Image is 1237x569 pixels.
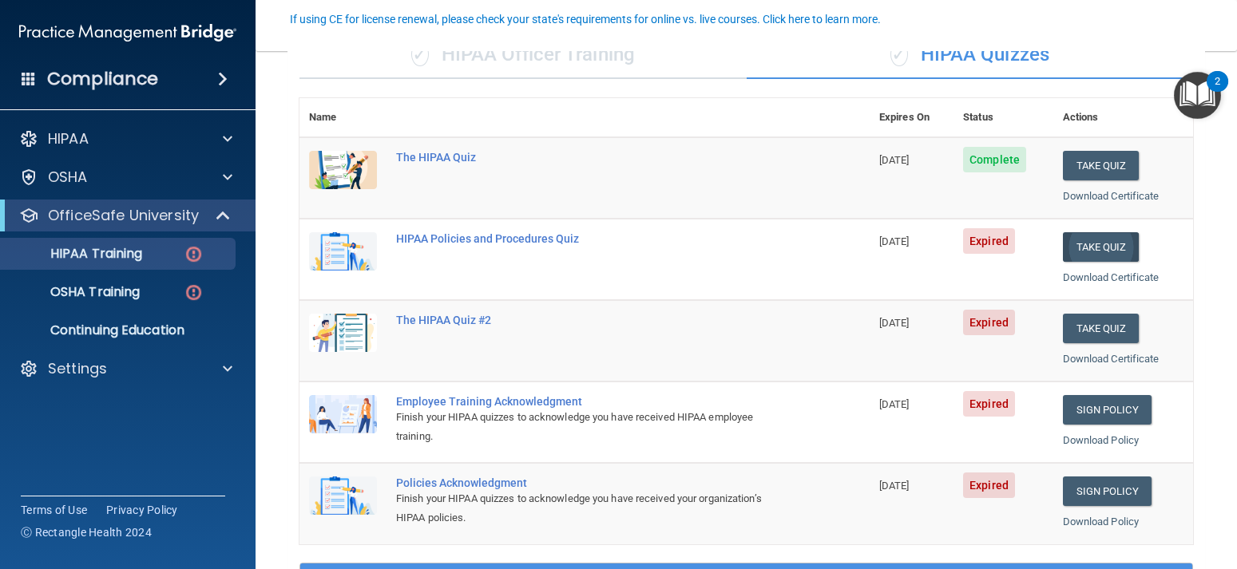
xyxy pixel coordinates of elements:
p: HIPAA Training [10,246,142,262]
img: danger-circle.6113f641.png [184,244,204,264]
iframe: Drift Widget Chat Controller [1157,480,1218,541]
p: HIPAA [48,129,89,148]
a: OfficeSafe University [19,206,232,225]
a: Sign Policy [1063,476,1152,506]
span: [DATE] [879,235,910,247]
span: [DATE] [879,154,910,166]
th: Name [299,98,387,137]
div: 2 [1215,81,1220,102]
p: Settings [48,359,107,378]
span: ✓ [890,42,908,66]
th: Status [954,98,1053,137]
span: [DATE] [879,398,910,410]
img: PMB logo [19,17,236,49]
span: Expired [963,228,1015,254]
a: Download Certificate [1063,271,1160,283]
img: danger-circle.6113f641.png [184,283,204,302]
span: Expired [963,391,1015,417]
a: Download Policy [1063,434,1140,446]
a: Privacy Policy [106,502,178,518]
div: Policies Acknowledgment [396,476,790,489]
div: The HIPAA Quiz [396,151,790,164]
th: Expires On [870,98,954,137]
div: HIPAA Policies and Procedures Quiz [396,232,790,245]
p: OSHA Training [10,284,140,300]
button: If using CE for license renewal, please check your state's requirements for online vs. live cours... [287,11,883,27]
p: OfficeSafe University [48,206,199,225]
a: OSHA [19,168,232,187]
a: Download Certificate [1063,190,1160,202]
span: Expired [963,472,1015,498]
h4: Compliance [47,68,158,90]
button: Take Quiz [1063,314,1140,343]
a: Terms of Use [21,502,87,518]
div: Employee Training Acknowledgment [396,395,790,408]
span: [DATE] [879,317,910,329]
button: Take Quiz [1063,151,1140,180]
p: OSHA [48,168,88,187]
span: [DATE] [879,480,910,492]
span: Complete [963,147,1026,172]
span: Ⓒ Rectangle Health 2024 [21,524,152,540]
a: Download Certificate [1063,353,1160,365]
a: Settings [19,359,232,378]
span: ✓ [411,42,429,66]
span: Expired [963,310,1015,335]
a: HIPAA [19,129,232,148]
div: HIPAA Officer Training [299,31,747,79]
div: Finish your HIPAA quizzes to acknowledge you have received your organization’s HIPAA policies. [396,489,790,528]
div: Finish your HIPAA quizzes to acknowledge you have received HIPAA employee training. [396,408,790,446]
button: Open Resource Center, 2 new notifications [1174,72,1221,119]
div: HIPAA Quizzes [747,31,1194,79]
div: If using CE for license renewal, please check your state's requirements for online vs. live cours... [290,14,881,25]
div: The HIPAA Quiz #2 [396,314,790,326]
a: Sign Policy [1063,395,1152,425]
button: Take Quiz [1063,232,1140,262]
a: Download Policy [1063,516,1140,528]
p: Continuing Education [10,322,228,338]
th: Actions [1053,98,1193,137]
